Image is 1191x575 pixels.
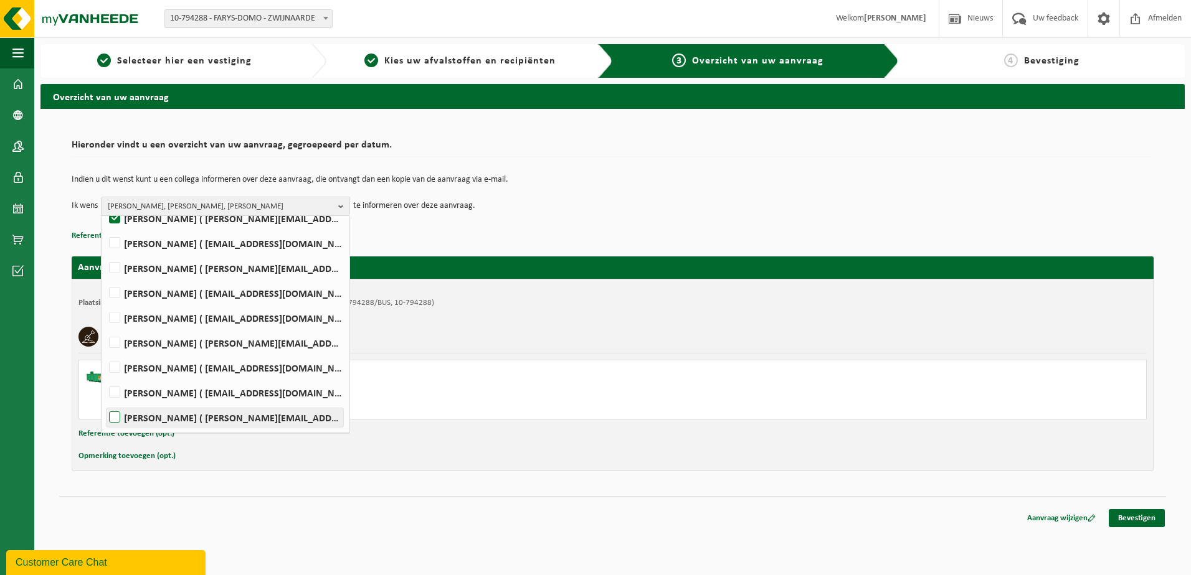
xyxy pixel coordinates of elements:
span: 10-794288 - FARYS-DOMO - ZWIJNAARDE [164,9,333,28]
button: Opmerking toevoegen (opt.) [78,448,176,464]
label: [PERSON_NAME] ( [PERSON_NAME][EMAIL_ADDRESS][DOMAIN_NAME] ) [107,209,343,228]
strong: Aanvraag voor [DATE] [78,263,171,273]
a: 2Kies uw afvalstoffen en recipiënten [333,54,587,68]
a: 1Selecteer hier een vestiging [47,54,301,68]
p: Ik wens [72,197,98,215]
iframe: chat widget [6,548,208,575]
img: HK-XC-10-GN-00.png [85,367,123,385]
a: Bevestigen [1109,509,1165,527]
span: 4 [1004,54,1018,67]
span: 1 [97,54,111,67]
p: Indien u dit wenst kunt u een collega informeren over deze aanvraag, die ontvangt dan een kopie v... [72,175,1154,184]
label: [PERSON_NAME] ( [EMAIL_ADDRESS][DOMAIN_NAME] ) [107,234,343,253]
label: [PERSON_NAME] ( [PERSON_NAME][EMAIL_ADDRESS][DOMAIN_NAME] ) [107,259,343,278]
span: 2 [364,54,378,67]
div: Aantal: 2 [135,403,663,413]
span: 3 [672,54,686,67]
button: Referentie toevoegen (opt.) [78,426,174,442]
h2: Hieronder vindt u een overzicht van uw aanvraag, gegroepeerd per datum. [72,140,1154,157]
label: [PERSON_NAME] ( [EMAIL_ADDRESS][DOMAIN_NAME] ) [107,383,343,402]
a: Aanvraag wijzigen [1018,509,1105,527]
label: [PERSON_NAME] ( [PERSON_NAME][EMAIL_ADDRESS][DOMAIN_NAME] ) [107,408,343,427]
span: Bevestiging [1024,56,1079,66]
label: [PERSON_NAME] ( [EMAIL_ADDRESS][DOMAIN_NAME] ) [107,284,343,302]
span: Kies uw afvalstoffen en recipiënten [384,56,556,66]
h2: Overzicht van uw aanvraag [40,84,1185,108]
div: Ophalen en plaatsen lege container [135,386,663,396]
strong: [PERSON_NAME] [864,14,926,23]
button: Referentie toevoegen (opt.) [72,228,168,244]
span: 10-794288 - FARYS-DOMO - ZWIJNAARDE [165,10,332,27]
span: Selecteer hier een vestiging [117,56,252,66]
label: [PERSON_NAME] ( [EMAIL_ADDRESS][DOMAIN_NAME] ) [107,358,343,377]
strong: Plaatsingsadres: [78,299,133,307]
label: [PERSON_NAME] ( [EMAIL_ADDRESS][DOMAIN_NAME] ) [107,309,343,327]
span: Overzicht van uw aanvraag [692,56,823,66]
label: [PERSON_NAME] ( [PERSON_NAME][EMAIL_ADDRESS][DOMAIN_NAME] ) [107,334,343,352]
button: [PERSON_NAME], [PERSON_NAME], [PERSON_NAME] [101,197,350,215]
span: [PERSON_NAME], [PERSON_NAME], [PERSON_NAME] [108,197,333,216]
p: te informeren over deze aanvraag. [353,197,475,215]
